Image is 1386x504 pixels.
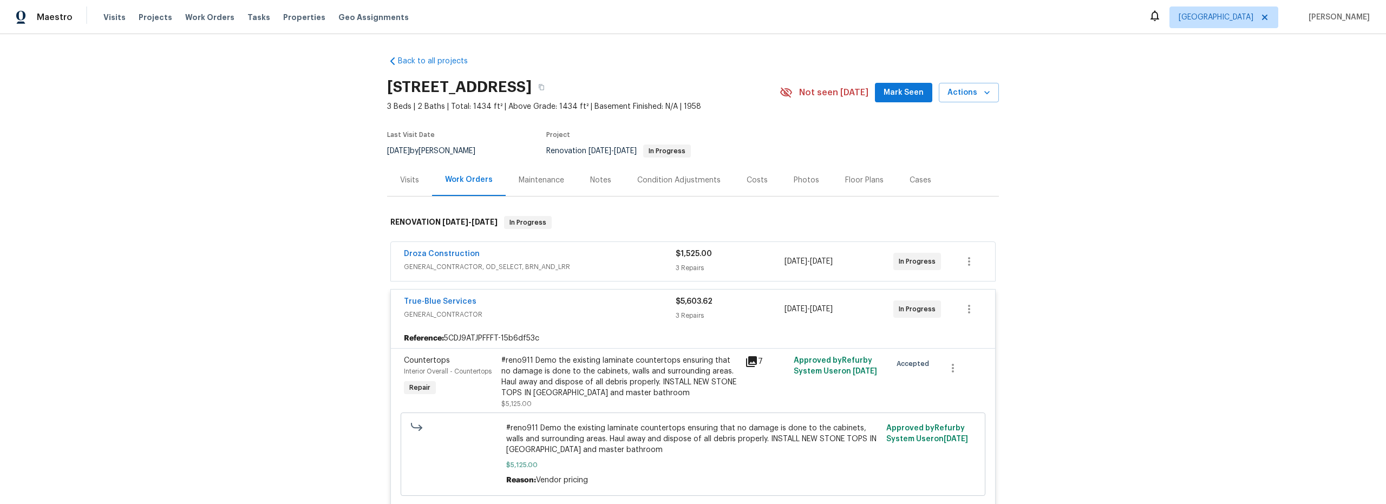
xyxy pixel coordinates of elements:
span: Project [546,132,570,138]
span: [DATE] [810,305,833,313]
span: In Progress [899,256,940,267]
span: Vendor pricing [536,476,588,484]
span: Accepted [897,358,933,369]
div: by [PERSON_NAME] [387,145,488,158]
span: GENERAL_CONTRACTOR [404,309,676,320]
span: [DATE] [853,368,877,375]
span: In Progress [644,148,690,154]
div: 3 Repairs [676,310,784,321]
div: 3 Repairs [676,263,784,273]
span: Work Orders [185,12,234,23]
span: [GEOGRAPHIC_DATA] [1179,12,1253,23]
span: - [784,304,833,315]
a: Back to all projects [387,56,491,67]
span: Renovation [546,147,691,155]
span: Approved by Refurby System User on [794,357,877,375]
button: Mark Seen [875,83,932,103]
div: Visits [400,175,419,186]
span: Interior Overall - Countertops [404,368,492,375]
h2: [STREET_ADDRESS] [387,82,532,93]
span: $5,125.00 [501,401,532,407]
div: Work Orders [445,174,493,185]
div: Maintenance [519,175,564,186]
span: - [784,256,833,267]
div: Costs [747,175,768,186]
div: Cases [910,175,931,186]
span: [DATE] [614,147,637,155]
span: [DATE] [784,258,807,265]
span: [DATE] [472,218,498,226]
span: Approved by Refurby System User on [886,424,968,443]
span: $1,525.00 [676,250,712,258]
span: Countertops [404,357,450,364]
span: [DATE] [589,147,611,155]
span: Maestro [37,12,73,23]
div: Photos [794,175,819,186]
span: Mark Seen [884,86,924,100]
span: Repair [405,382,435,393]
span: Visits [103,12,126,23]
div: 5CDJ9ATJPFFFT-15b6df53c [391,329,995,348]
span: [DATE] [784,305,807,313]
b: Reference: [404,333,444,344]
span: [DATE] [442,218,468,226]
span: Tasks [247,14,270,21]
span: Not seen [DATE] [799,87,868,98]
span: - [589,147,637,155]
span: Last Visit Date [387,132,435,138]
div: #reno911 Demo the existing laminate countertops ensuring that no damage is done to the cabinets, ... [501,355,738,398]
div: RENOVATION [DATE]-[DATE]In Progress [387,205,999,240]
span: #reno911 Demo the existing laminate countertops ensuring that no damage is done to the cabinets, ... [506,423,880,455]
span: [PERSON_NAME] [1304,12,1370,23]
span: GENERAL_CONTRACTOR, OD_SELECT, BRN_AND_LRR [404,261,676,272]
span: Projects [139,12,172,23]
span: In Progress [899,304,940,315]
div: 7 [745,355,787,368]
span: Properties [283,12,325,23]
span: $5,603.62 [676,298,712,305]
button: Copy Address [532,77,551,97]
span: $5,125.00 [506,460,880,470]
span: Actions [947,86,990,100]
button: Actions [939,83,999,103]
div: Notes [590,175,611,186]
span: [DATE] [810,258,833,265]
span: [DATE] [944,435,968,443]
div: Floor Plans [845,175,884,186]
h6: RENOVATION [390,216,498,229]
span: 3 Beds | 2 Baths | Total: 1434 ft² | Above Grade: 1434 ft² | Basement Finished: N/A | 1958 [387,101,780,112]
a: True-Blue Services [404,298,476,305]
div: Condition Adjustments [637,175,721,186]
span: Reason: [506,476,536,484]
span: Geo Assignments [338,12,409,23]
span: [DATE] [387,147,410,155]
span: In Progress [505,217,551,228]
span: - [442,218,498,226]
a: Droza Construction [404,250,480,258]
